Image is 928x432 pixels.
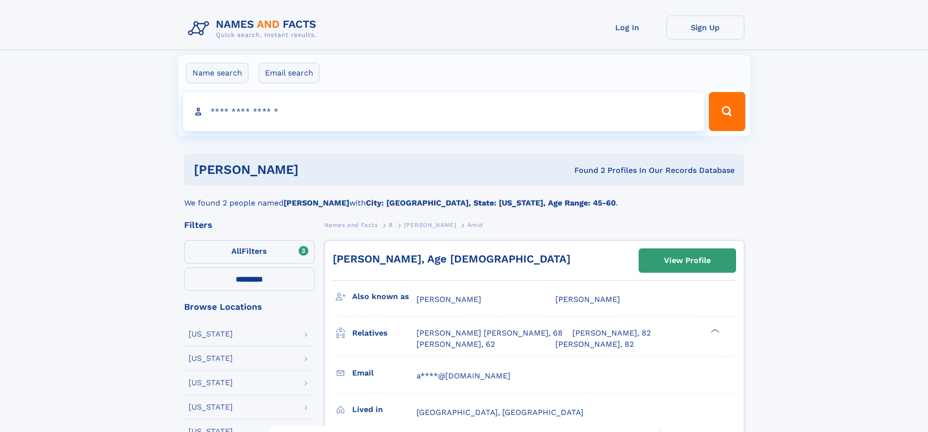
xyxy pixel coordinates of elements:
[259,63,320,83] label: Email search
[352,365,417,381] h3: Email
[186,63,248,83] label: Name search
[572,328,651,338] a: [PERSON_NAME], 82
[555,339,634,350] a: [PERSON_NAME], 82
[284,198,349,207] b: [PERSON_NAME]
[709,92,745,131] button: Search Button
[588,16,666,39] a: Log In
[333,253,570,265] a: [PERSON_NAME], Age [DEMOGRAPHIC_DATA]
[324,219,378,231] a: Names and Facts
[184,302,315,311] div: Browse Locations
[366,198,616,207] b: City: [GEOGRAPHIC_DATA], State: [US_STATE], Age Range: 45-60
[417,408,584,417] span: [GEOGRAPHIC_DATA], [GEOGRAPHIC_DATA]
[189,379,233,387] div: [US_STATE]
[555,295,620,304] span: [PERSON_NAME]
[194,164,436,176] h1: [PERSON_NAME]
[189,403,233,411] div: [US_STATE]
[184,240,315,263] label: Filters
[184,16,324,42] img: Logo Names and Facts
[436,165,735,176] div: Found 2 Profiles In Our Records Database
[184,186,744,209] div: We found 2 people named with .
[389,222,393,228] span: B
[417,328,563,338] a: [PERSON_NAME] [PERSON_NAME], 68
[389,219,393,231] a: B
[189,330,233,338] div: [US_STATE]
[352,401,417,418] h3: Lived in
[189,355,233,362] div: [US_STATE]
[184,221,315,229] div: Filters
[467,222,483,228] span: Amid
[708,328,720,334] div: ❯
[352,288,417,305] h3: Also known as
[666,16,744,39] a: Sign Up
[639,249,736,272] a: View Profile
[404,222,456,228] span: [PERSON_NAME]
[231,246,242,256] span: All
[352,325,417,341] h3: Relatives
[417,295,481,304] span: [PERSON_NAME]
[404,219,456,231] a: [PERSON_NAME]
[183,92,705,131] input: search input
[664,249,711,272] div: View Profile
[417,339,495,350] a: [PERSON_NAME], 62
